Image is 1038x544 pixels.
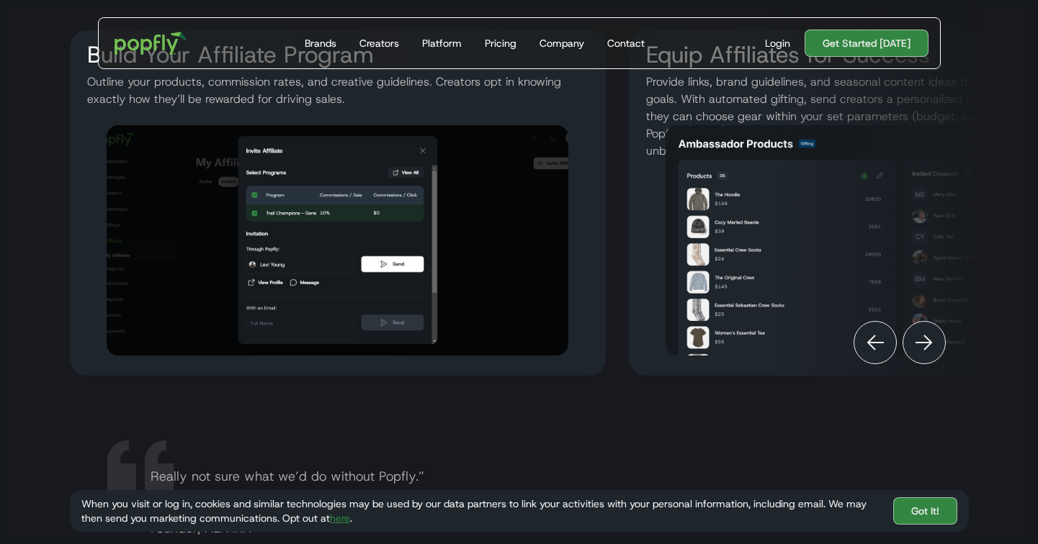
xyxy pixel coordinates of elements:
[422,36,462,50] div: Platform
[759,36,796,50] a: Login
[485,36,516,50] div: Pricing
[81,497,882,525] div: When you visit or log in, cookies and similar technologies may be used by our data partners to li...
[104,22,197,65] a: home
[540,36,584,50] div: Company
[305,36,336,50] div: Brands
[765,36,790,50] div: Login
[359,36,399,50] div: Creators
[601,18,650,68] a: Contact
[854,321,897,364] div: Previous
[903,321,946,364] div: Next
[416,18,467,68] a: Platform
[81,73,594,108] p: Outline your products, commission rates, and creative guidelines. Creators opt in knowing exactly...
[607,36,645,50] div: Contact
[479,18,522,68] a: Pricing
[299,18,342,68] a: Brands
[893,497,957,525] a: Got It!
[534,18,590,68] a: Company
[805,30,929,57] a: Get Started [DATE]
[330,512,350,525] a: here
[354,18,405,68] a: Creators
